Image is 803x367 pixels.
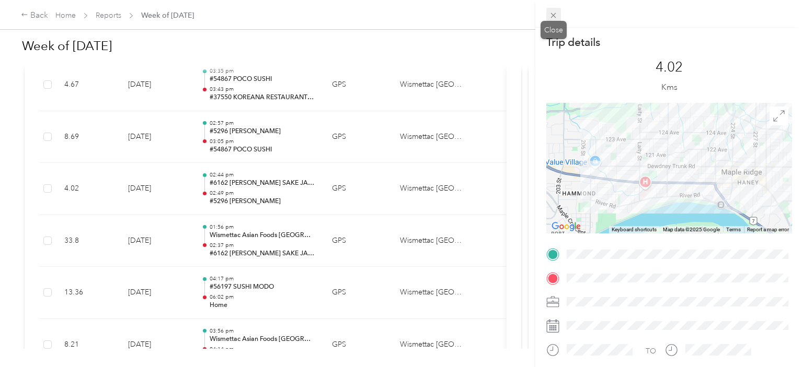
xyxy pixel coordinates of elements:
[549,220,583,233] img: Google
[661,81,678,94] p: Kms
[726,227,741,232] a: Terms (opens in new tab)
[663,227,720,232] span: Map data ©2025 Google
[747,227,789,232] a: Report a map error
[546,35,600,50] p: Trip details
[646,346,656,357] div: TO
[656,59,683,76] p: 4.02
[612,226,657,233] button: Keyboard shortcuts
[541,21,567,39] div: Close
[549,220,583,233] a: Open this area in Google Maps (opens a new window)
[744,309,803,367] iframe: Everlance-gr Chat Button Frame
